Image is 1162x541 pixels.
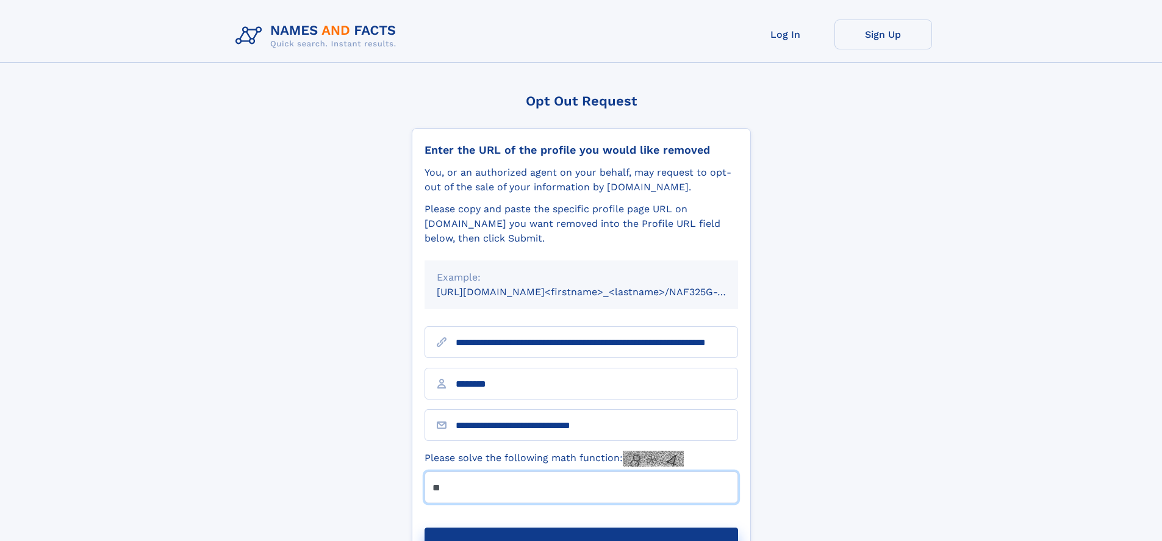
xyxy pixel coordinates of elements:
div: Please copy and paste the specific profile page URL on [DOMAIN_NAME] you want removed into the Pr... [425,202,738,246]
div: Opt Out Request [412,93,751,109]
div: Example: [437,270,726,285]
div: You, or an authorized agent on your behalf, may request to opt-out of the sale of your informatio... [425,165,738,195]
div: Enter the URL of the profile you would like removed [425,143,738,157]
a: Log In [737,20,834,49]
label: Please solve the following math function: [425,451,684,467]
small: [URL][DOMAIN_NAME]<firstname>_<lastname>/NAF325G-xxxxxxxx [437,286,761,298]
img: Logo Names and Facts [231,20,406,52]
a: Sign Up [834,20,932,49]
